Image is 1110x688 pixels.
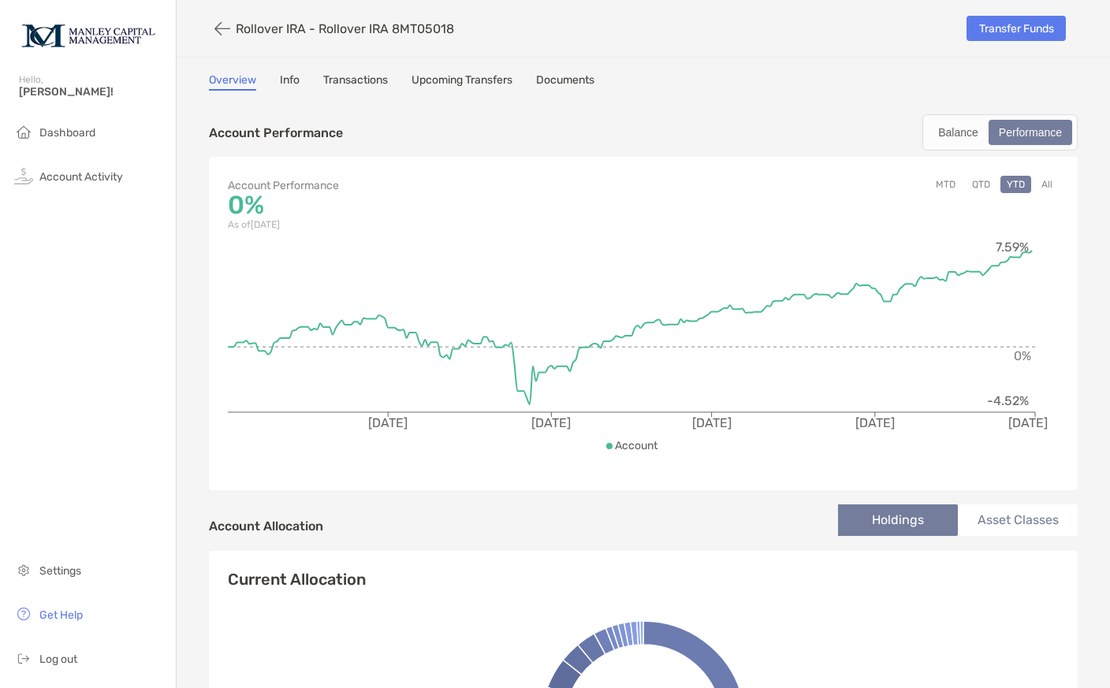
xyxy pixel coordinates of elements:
[19,85,166,99] span: [PERSON_NAME]!
[531,415,571,430] tspan: [DATE]
[996,240,1029,255] tspan: 7.59%
[14,560,33,579] img: settings icon
[966,176,996,193] button: QTD
[228,195,643,215] p: 0%
[1008,415,1048,430] tspan: [DATE]
[14,122,33,141] img: household icon
[929,176,962,193] button: MTD
[412,73,512,91] a: Upcoming Transfers
[39,170,123,184] span: Account Activity
[19,6,157,63] img: Zoe Logo
[209,73,256,91] a: Overview
[1014,348,1031,363] tspan: 0%
[209,123,343,143] p: Account Performance
[14,604,33,623] img: get-help icon
[39,653,77,666] span: Log out
[228,215,643,235] p: As of [DATE]
[1035,176,1059,193] button: All
[967,16,1066,41] a: Transfer Funds
[536,73,594,91] a: Documents
[39,564,81,578] span: Settings
[228,570,366,589] h4: Current Allocation
[692,415,732,430] tspan: [DATE]
[14,649,33,668] img: logout icon
[929,121,987,143] div: Balance
[39,608,83,622] span: Get Help
[922,114,1078,151] div: segmented control
[323,73,388,91] a: Transactions
[987,393,1029,408] tspan: -4.52%
[14,166,33,185] img: activity icon
[855,415,895,430] tspan: [DATE]
[958,504,1078,536] li: Asset Classes
[209,519,323,534] h4: Account Allocation
[1000,176,1031,193] button: YTD
[236,21,454,36] p: Rollover IRA - Rollover IRA 8MT05018
[39,126,95,139] span: Dashboard
[228,176,643,195] p: Account Performance
[368,415,408,430] tspan: [DATE]
[990,121,1071,143] div: Performance
[838,504,958,536] li: Holdings
[280,73,300,91] a: Info
[615,436,657,456] p: Account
